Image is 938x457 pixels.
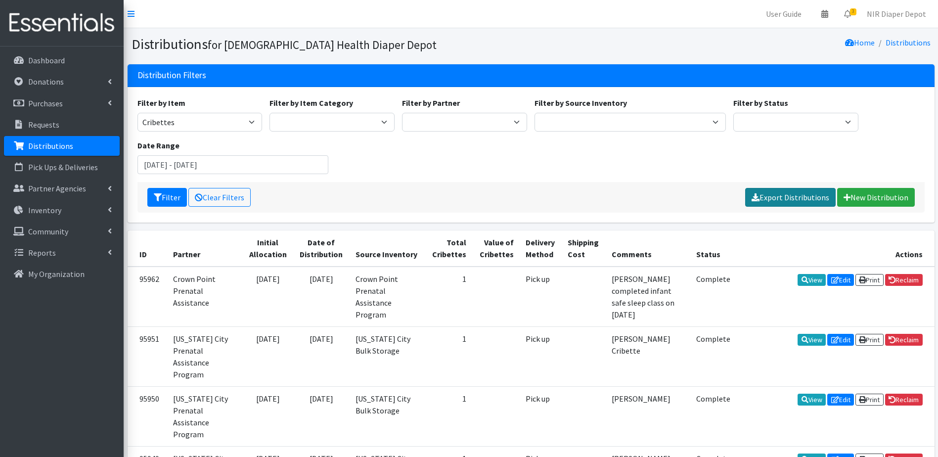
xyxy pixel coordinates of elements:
[137,155,329,174] input: January 1, 2011 - December 31, 2011
[4,264,120,284] a: My Organization
[885,334,923,346] a: Reclaim
[128,326,167,386] td: 95951
[4,200,120,220] a: Inventory
[242,326,293,386] td: [DATE]
[885,394,923,406] a: Reclaim
[855,394,884,406] a: Print
[798,334,826,346] a: View
[137,139,179,151] label: Date Range
[520,230,562,267] th: Delivery Method
[167,230,243,267] th: Partner
[798,394,826,406] a: View
[128,230,167,267] th: ID
[520,267,562,327] td: Pick up
[837,188,915,207] a: New Distribution
[4,179,120,198] a: Partner Agencies
[269,97,353,109] label: Filter by Item Category
[859,4,934,24] a: NIR Diaper Depot
[208,38,437,52] small: for [DEMOGRAPHIC_DATA] Health Diaper Depot
[167,326,243,386] td: [US_STATE] City Prenatal Assistance Program
[242,386,293,446] td: [DATE]
[293,230,350,267] th: Date of Distribution
[350,326,425,386] td: [US_STATE] City Bulk Storage
[4,93,120,113] a: Purchases
[28,162,98,172] p: Pick Ups & Deliveries
[137,97,185,109] label: Filter by Item
[4,6,120,40] img: HumanEssentials
[28,141,73,151] p: Distributions
[167,386,243,446] td: [US_STATE] City Prenatal Assistance Program
[128,386,167,446] td: 95950
[402,97,460,109] label: Filter by Partner
[425,326,472,386] td: 1
[606,230,690,267] th: Comments
[690,230,736,267] th: Status
[28,120,59,130] p: Requests
[4,72,120,91] a: Donations
[535,97,627,109] label: Filter by Source Inventory
[606,386,690,446] td: [PERSON_NAME]
[350,386,425,446] td: [US_STATE] City Bulk Storage
[350,267,425,327] td: Crown Point Prenatal Assistance Program
[242,230,293,267] th: Initial Allocation
[798,274,826,286] a: View
[855,334,884,346] a: Print
[4,243,120,263] a: Reports
[606,267,690,327] td: [PERSON_NAME] completed infant safe sleep class on [DATE]
[606,326,690,386] td: [PERSON_NAME] Cribette
[28,269,85,279] p: My Organization
[745,188,836,207] a: Export Distributions
[242,267,293,327] td: [DATE]
[4,222,120,241] a: Community
[132,36,528,53] h1: Distributions
[128,267,167,327] td: 95962
[472,230,520,267] th: Value of Cribettes
[4,115,120,135] a: Requests
[827,394,854,406] a: Edit
[827,334,854,346] a: Edit
[827,274,854,286] a: Edit
[562,230,606,267] th: Shipping Cost
[520,326,562,386] td: Pick up
[885,274,923,286] a: Reclaim
[425,230,472,267] th: Total Cribettes
[28,248,56,258] p: Reports
[758,4,809,24] a: User Guide
[4,136,120,156] a: Distributions
[28,205,61,215] p: Inventory
[520,386,562,446] td: Pick up
[850,8,856,15] span: 3
[293,326,350,386] td: [DATE]
[137,70,206,81] h3: Distribution Filters
[886,38,931,47] a: Distributions
[293,267,350,327] td: [DATE]
[28,183,86,193] p: Partner Agencies
[4,50,120,70] a: Dashboard
[836,4,859,24] a: 3
[690,267,736,327] td: Complete
[293,386,350,446] td: [DATE]
[690,326,736,386] td: Complete
[737,230,935,267] th: Actions
[425,267,472,327] td: 1
[28,77,64,87] p: Donations
[28,55,65,65] p: Dashboard
[28,227,68,236] p: Community
[28,98,63,108] p: Purchases
[4,157,120,177] a: Pick Ups & Deliveries
[690,386,736,446] td: Complete
[855,274,884,286] a: Print
[147,188,187,207] button: Filter
[845,38,875,47] a: Home
[167,267,243,327] td: Crown Point Prenatal Assistance
[350,230,425,267] th: Source Inventory
[188,188,251,207] a: Clear Filters
[425,386,472,446] td: 1
[733,97,788,109] label: Filter by Status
